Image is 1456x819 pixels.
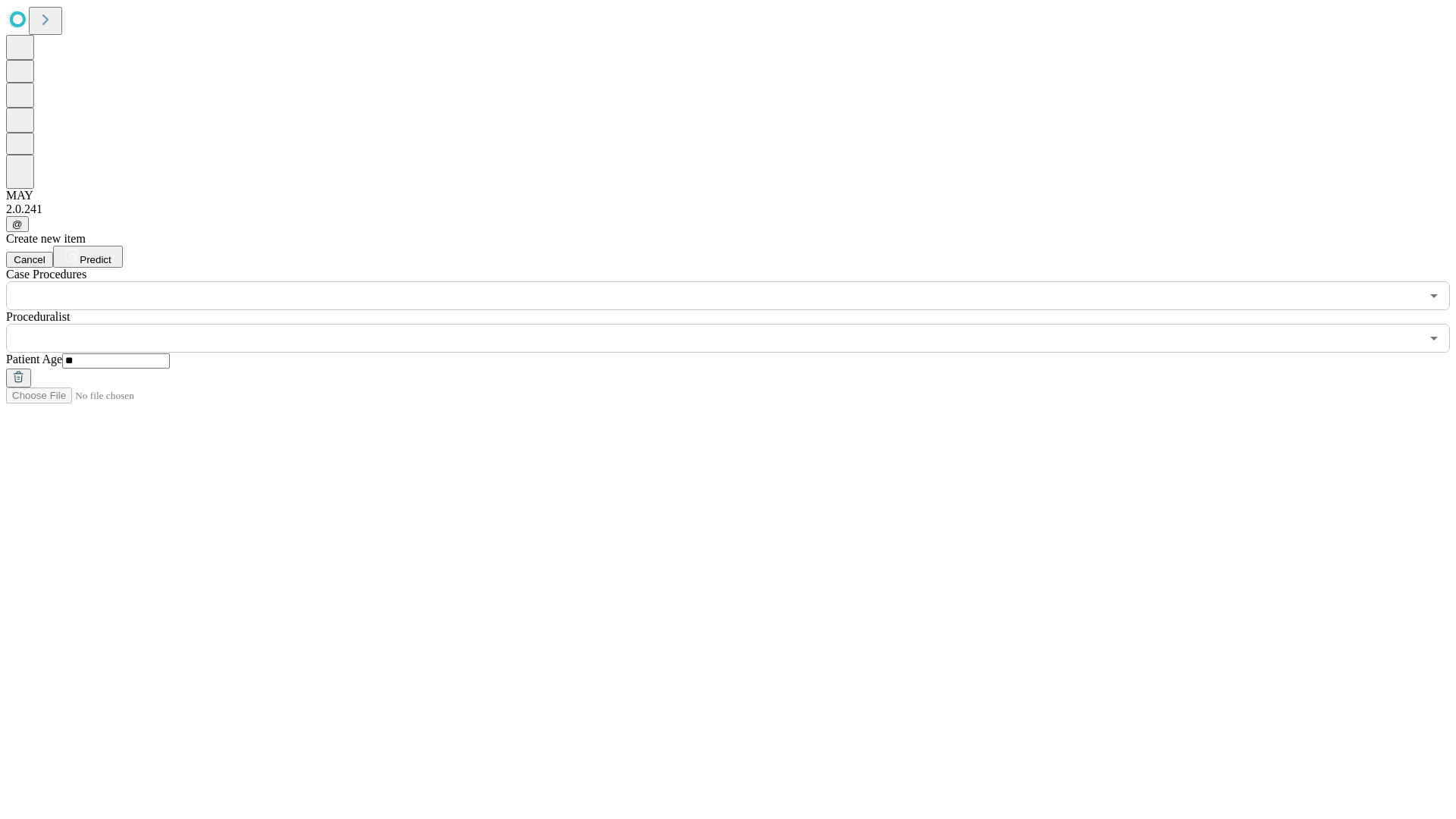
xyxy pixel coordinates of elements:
button: Cancel [6,252,53,268]
span: Predict [80,254,111,265]
span: Proceduralist [6,310,70,323]
span: @ [12,218,23,230]
button: Open [1423,285,1445,306]
span: Patient Age [6,353,62,366]
button: Predict [53,246,123,268]
div: 2.0.241 [6,202,1450,216]
span: Cancel [14,254,45,265]
button: @ [6,216,29,232]
span: Scheduled Procedure [6,268,86,281]
span: Create new item [6,232,86,245]
div: MAY [6,189,1450,202]
button: Open [1423,328,1445,349]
